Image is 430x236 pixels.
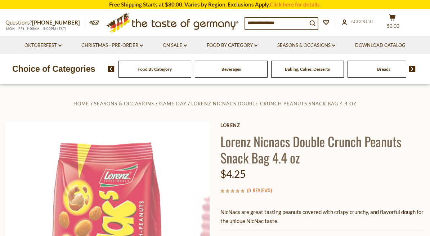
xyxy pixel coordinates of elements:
a: Food By Category [207,41,257,49]
a: Download Catalog [355,41,406,49]
img: previous arrow [108,66,115,72]
a: Game Day [159,101,187,106]
a: Baking, Cakes, Desserts [285,66,330,72]
span: $4.25 [220,168,246,180]
a: Lorenz Nicnacs Double Crunch Peanuts Snack Bag 4.4 oz [191,101,357,106]
span: ( ) [247,187,272,194]
a: Breads [377,66,390,72]
a: Food By Category [138,66,172,72]
span: Account [351,18,374,24]
a: On Sale [163,41,187,49]
p: Questions? [5,18,85,27]
a: Account [342,18,374,26]
button: $0.00 [381,14,403,32]
p: NicNacs are great tasting peanuts covered with crispy crunchy, and flavorful dough for the unique... [220,207,425,226]
a: Home [73,101,89,106]
a: Beverages [221,66,241,72]
span: MON - FRI, 9:00AM - 5:00PM (EST) [5,27,67,31]
a: Christmas - PRE-ORDER [81,41,143,49]
span: $0.00 [387,23,399,29]
a: [PHONE_NUMBER] [32,19,80,26]
a: 0 Reviews [248,187,270,195]
a: Seasons & Occasions [277,41,335,49]
a: Oktoberfest [24,41,62,49]
a: Seasons & Occasions [94,101,154,106]
h1: Lorenz Nicnacs Double Crunch Peanuts Snack Bag 4.4 oz [220,133,425,166]
img: next arrow [409,66,416,72]
a: Lorenz [220,122,425,128]
a: Click here for details. [270,1,321,8]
